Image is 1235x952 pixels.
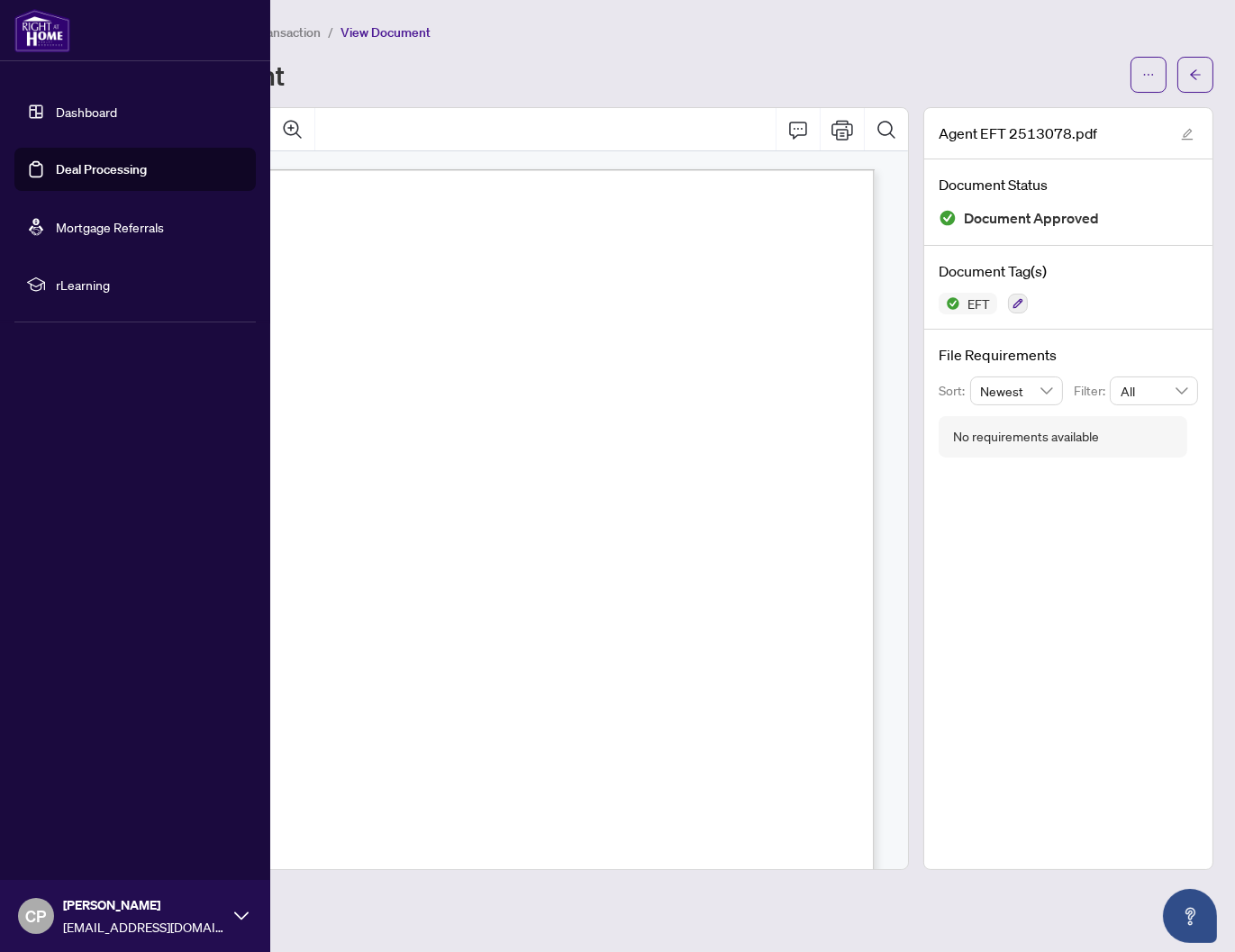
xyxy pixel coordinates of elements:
[1181,128,1194,141] span: edit
[939,174,1198,195] h4: Document Status
[328,22,333,42] li: /
[341,24,431,41] span: View Document
[1121,377,1187,404] span: All
[56,219,164,235] a: Mortgage Referrals
[1142,68,1155,81] span: ellipsis
[960,297,997,310] span: EFT
[63,895,225,915] span: [PERSON_NAME]
[1189,68,1202,81] span: arrow-left
[56,275,243,295] span: rLearning
[939,209,957,227] img: Document Status
[14,9,70,52] img: logo
[56,161,147,177] a: Deal Processing
[939,293,960,314] img: Status Icon
[224,24,321,41] span: View Transaction
[26,903,47,929] span: CP
[953,427,1099,447] div: No requirements available
[939,344,1198,366] h4: File Requirements
[1163,889,1217,943] button: Open asap
[939,381,970,401] p: Sort:
[939,122,1097,144] span: Agent EFT 2513078.pdf
[56,104,117,120] a: Dashboard
[981,377,1053,404] span: Newest
[63,917,225,937] span: [EMAIL_ADDRESS][DOMAIN_NAME]
[964,206,1099,231] span: Document Approved
[939,260,1198,282] h4: Document Tag(s)
[1074,381,1110,401] p: Filter:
